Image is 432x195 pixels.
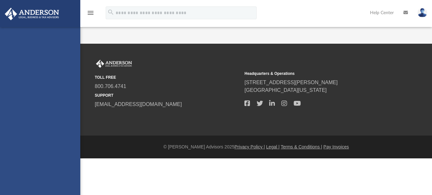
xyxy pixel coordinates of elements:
[418,8,427,17] img: User Pic
[107,9,114,16] i: search
[95,102,182,107] a: [EMAIL_ADDRESS][DOMAIN_NAME]
[95,75,240,80] small: TOLL FREE
[3,8,61,20] img: Anderson Advisors Platinum Portal
[95,60,133,68] img: Anderson Advisors Platinum Portal
[244,80,338,85] a: [STREET_ADDRESS][PERSON_NAME]
[87,9,94,17] i: menu
[80,144,432,150] div: © [PERSON_NAME] Advisors 2025
[323,144,349,149] a: Pay Invoices
[281,144,322,149] a: Terms & Conditions |
[244,87,327,93] a: [GEOGRAPHIC_DATA][US_STATE]
[95,93,240,98] small: SUPPORT
[87,12,94,17] a: menu
[95,84,126,89] a: 800.706.4741
[234,144,265,149] a: Privacy Policy |
[244,71,390,76] small: Headquarters & Operations
[266,144,280,149] a: Legal |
